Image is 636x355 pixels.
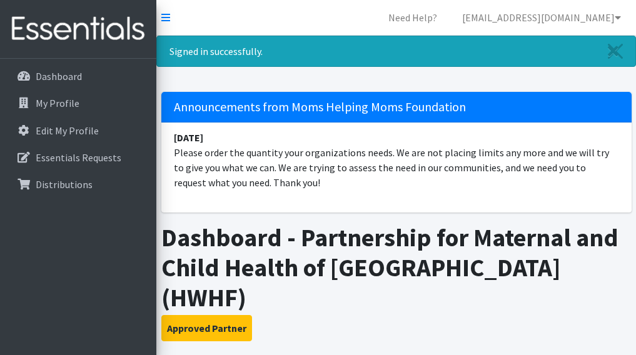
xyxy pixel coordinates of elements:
p: Essentials Requests [36,151,121,164]
a: [EMAIL_ADDRESS][DOMAIN_NAME] [452,5,631,30]
a: My Profile [5,91,151,116]
h1: Dashboard - Partnership for Maternal and Child Health of [GEOGRAPHIC_DATA] (HWHF) [161,222,632,312]
a: Edit My Profile [5,118,151,143]
p: Dashboard [36,70,82,82]
p: Distributions [36,178,93,191]
button: Approved Partner [161,315,252,341]
a: Close [595,36,635,66]
h5: Announcements from Moms Helping Moms Foundation [161,92,632,122]
a: Dashboard [5,64,151,89]
img: HumanEssentials [5,8,151,50]
p: My Profile [36,97,79,109]
a: Need Help? [378,5,447,30]
strong: [DATE] [174,131,203,144]
p: Edit My Profile [36,124,99,137]
a: Essentials Requests [5,145,151,170]
div: Signed in successfully. [156,36,636,67]
a: Distributions [5,172,151,197]
li: Please order the quantity your organizations needs. We are not placing limits any more and we wil... [161,122,632,197]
